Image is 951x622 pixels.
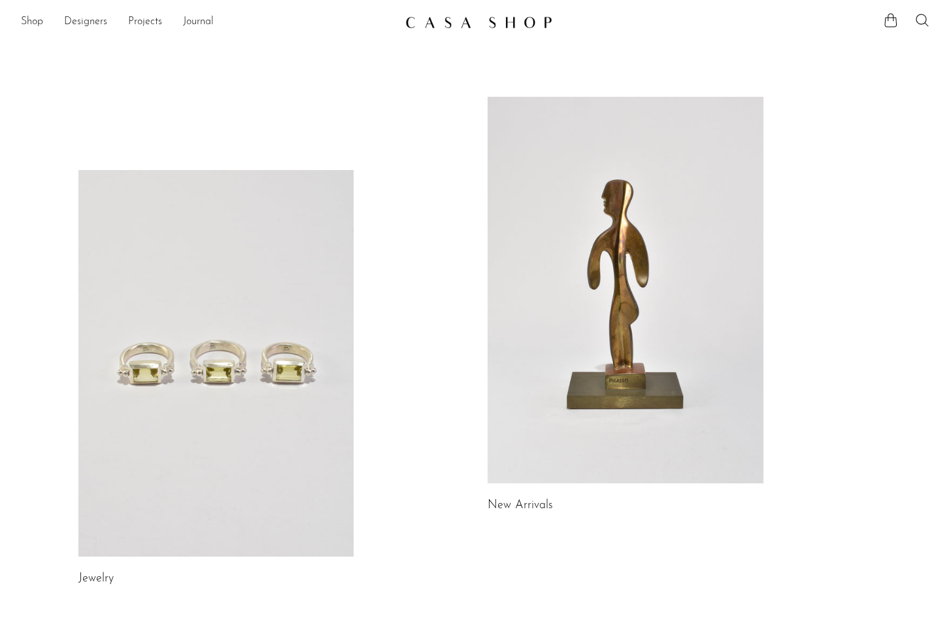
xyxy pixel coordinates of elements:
a: Jewelry [78,573,114,585]
a: Projects [128,14,162,31]
a: Shop [21,14,43,31]
nav: Desktop navigation [21,11,395,33]
ul: NEW HEADER MENU [21,11,395,33]
a: Designers [64,14,107,31]
a: New Arrivals [488,500,553,511]
a: Journal [183,14,214,31]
